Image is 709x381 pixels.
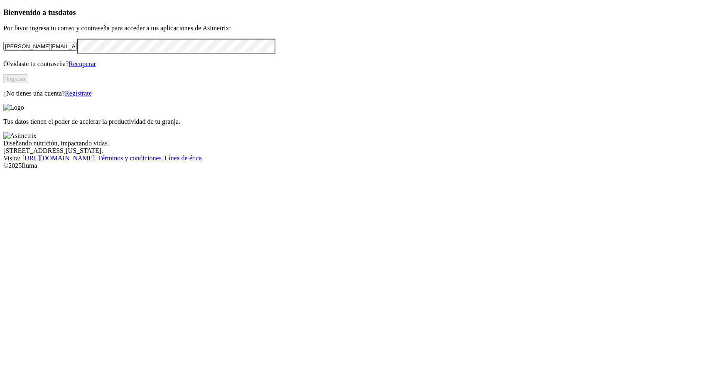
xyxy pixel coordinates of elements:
[65,90,92,97] a: Regístrate
[3,8,706,17] h3: Bienvenido a tus
[3,74,28,83] button: Ingresa
[98,155,162,162] a: Términos y condiciones
[3,90,706,97] p: ¿No tienes una cuenta?
[58,8,76,17] span: datos
[3,25,706,32] p: Por favor ingresa tu correo y contraseña para acceder a tus aplicaciones de Asimetrix:
[69,60,96,67] a: Recuperar
[3,60,706,68] p: Olvidaste tu contraseña?
[3,104,24,111] img: Logo
[3,155,706,162] div: Visita : | |
[3,118,706,125] p: Tus datos tienen el poder de acelerar la productividad de tu granja.
[3,140,706,147] div: Diseñando nutrición, impactando vidas.
[22,155,95,162] a: [URL][DOMAIN_NAME]
[3,42,77,51] input: Tu correo
[3,162,706,170] div: © 2025 Iluma
[164,155,202,162] a: Línea de ética
[3,132,37,140] img: Asimetrix
[3,147,706,155] div: [STREET_ADDRESS][US_STATE].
